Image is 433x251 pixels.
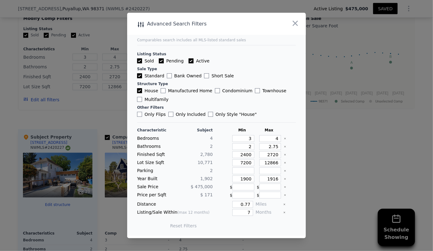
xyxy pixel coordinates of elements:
[230,192,254,199] div: $
[168,111,206,117] label: Only Included
[215,88,252,94] label: Condominium
[215,88,220,93] input: Condominium
[284,194,286,196] button: Clear
[137,209,213,216] div: Listing/Sale Within
[257,184,281,190] div: $
[137,58,154,64] label: Sold
[137,128,174,133] div: Characteristic
[137,112,142,117] input: Only Flips
[137,111,166,117] label: Only Flips
[170,223,197,229] button: Reset
[284,178,286,180] button: Clear
[256,201,281,208] div: Miles
[137,151,174,158] div: Finished Sqft
[161,88,212,94] label: Manufactured Home
[210,168,213,173] span: 2
[137,73,142,78] input: Standard
[284,145,286,148] button: Clear
[137,58,142,63] input: Sold
[189,58,194,63] input: Active
[204,73,209,78] input: Short Sale
[283,203,286,206] button: Clear
[137,81,296,86] div: Structure Type
[284,153,286,156] button: Clear
[137,52,296,57] div: Listing Status
[177,210,210,215] span: (max 12 months)
[167,73,202,79] label: Bank Owned
[284,137,286,140] button: Clear
[230,184,254,190] div: $
[137,159,174,166] div: Lot Size Sqft
[284,186,286,188] button: Clear
[176,128,213,133] div: Subject
[137,97,142,102] input: Multifamily
[189,58,209,64] label: Active
[137,192,174,199] div: Price per Sqft
[284,170,286,172] button: Clear
[159,58,164,63] input: Pending
[137,176,174,182] div: Year Built
[210,136,213,141] span: 4
[208,112,213,117] input: Only Style "House"
[257,128,281,133] div: Max
[137,201,213,208] div: Distance
[200,192,213,197] span: $ 171
[137,135,174,142] div: Bedrooms
[137,73,164,79] label: Standard
[137,38,296,43] div: Comparables search includes all MLS-listed standard sales
[137,184,174,190] div: Sale Price
[168,112,173,117] input: Only Included
[159,58,184,64] label: Pending
[191,184,213,189] span: $ 475,000
[137,105,296,110] div: Other Filters
[208,111,257,117] label: Only Style " House "
[167,73,172,78] input: Bank Owned
[127,20,270,28] div: Advanced Search Filters
[255,88,286,94] label: Townhouse
[210,144,213,149] span: 2
[200,176,213,181] span: 1,902
[255,88,260,93] input: Townhouse
[230,128,254,133] div: Min
[137,96,168,103] label: Multifamily
[137,143,174,150] div: Bathrooms
[200,152,213,157] span: 2,780
[284,162,286,164] button: Clear
[137,66,296,71] div: Sale Type
[198,160,213,165] span: 10,771
[137,167,174,174] div: Parking
[137,88,142,93] input: House
[283,211,286,214] button: Clear
[204,73,234,79] label: Short Sale
[257,192,281,199] div: $
[137,88,158,94] label: House
[256,209,281,216] div: Months
[161,88,166,93] input: Manufactured Home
